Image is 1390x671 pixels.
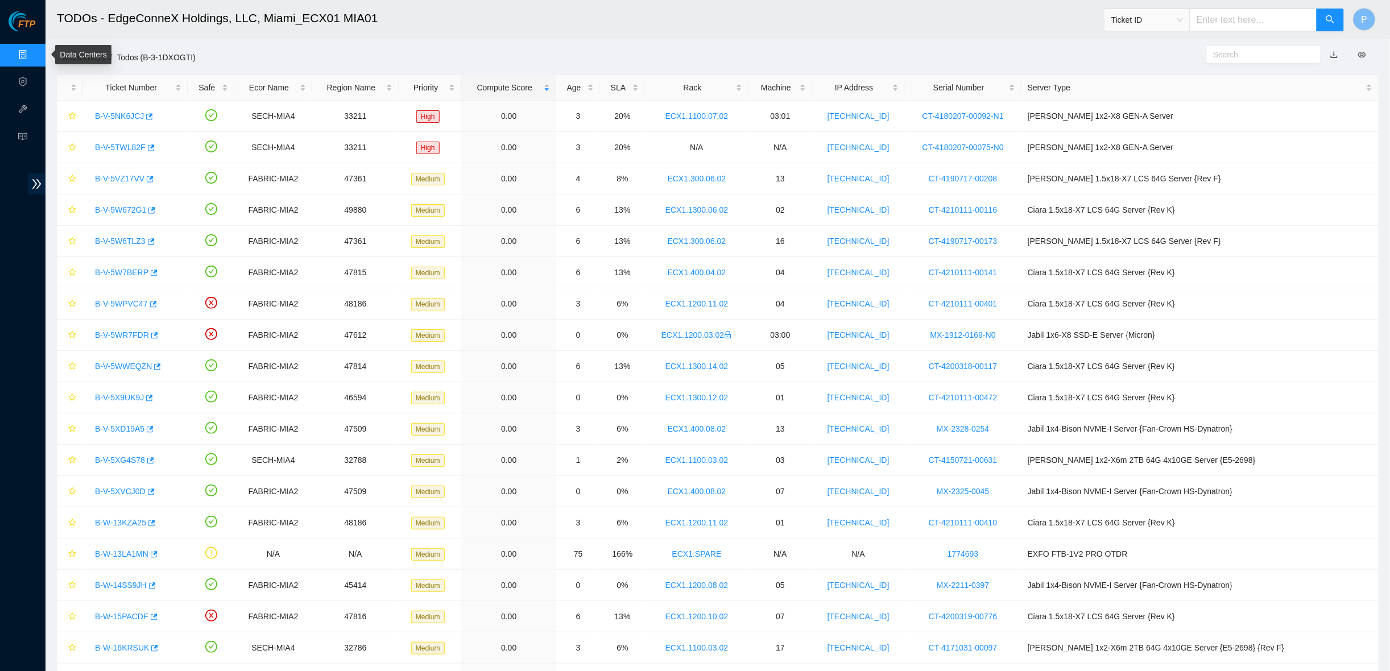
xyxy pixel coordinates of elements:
[461,101,556,132] td: 0.00
[556,507,600,539] td: 3
[748,163,812,194] td: 13
[234,413,312,445] td: FABRIC-MIA2
[461,570,556,601] td: 0.00
[68,331,76,340] span: star
[828,393,890,402] a: [TECHNICAL_ID]
[556,351,600,382] td: 6
[724,331,732,339] span: lock
[95,518,146,527] a: B-W-13KZA25
[411,517,445,529] span: Medium
[63,263,77,281] button: star
[665,205,729,214] a: ECX1.1300.06.02
[556,132,600,163] td: 3
[665,393,729,402] a: ECX1.1300.12.02
[95,174,144,183] a: B-V-5VZ17VV
[600,539,645,570] td: 166%
[1317,9,1344,31] button: search
[312,163,399,194] td: 47361
[461,539,556,570] td: 0.00
[461,413,556,445] td: 0.00
[63,169,77,188] button: star
[95,362,152,371] a: B-V-5WWEQZN
[234,320,312,351] td: FABRIC-MIA2
[68,237,76,246] span: star
[68,456,76,465] span: star
[234,194,312,226] td: FABRIC-MIA2
[234,632,312,664] td: SECH-MIA4
[600,507,645,539] td: 6%
[205,516,217,528] span: check-circle
[234,257,312,288] td: FABRIC-MIA2
[556,539,600,570] td: 75
[234,132,312,163] td: SECH-MIA4
[63,326,77,344] button: star
[95,205,146,214] a: B-V-5W672G1
[63,138,77,156] button: star
[95,111,144,121] a: B-V-5NK6JCJ
[1021,351,1379,382] td: Ciara 1.5x18-X7 LCS 64G Server {Rev K}
[937,424,990,433] a: MX-2328-0254
[461,445,556,476] td: 0.00
[748,226,812,257] td: 16
[312,507,399,539] td: 48186
[461,382,556,413] td: 0.00
[461,226,556,257] td: 0.00
[312,194,399,226] td: 49880
[828,237,890,246] a: [TECHNICAL_ID]
[63,232,77,250] button: star
[1358,51,1366,59] span: eye
[1021,163,1379,194] td: [PERSON_NAME] 1.5x18-X7 LCS 64G Server {Rev F}
[556,288,600,320] td: 3
[748,445,812,476] td: 03
[929,455,998,465] a: CT-4150721-00631
[556,632,600,664] td: 3
[828,487,890,496] a: [TECHNICAL_ID]
[948,549,979,558] a: 1774693
[312,320,399,351] td: 47612
[312,413,399,445] td: 47509
[1353,8,1376,31] button: P
[312,351,399,382] td: 47814
[1021,257,1379,288] td: Ciara 1.5x18-X7 LCS 64G Server {Rev K}
[665,362,729,371] a: ECX1.1300.14.02
[205,234,217,246] span: check-circle
[312,476,399,507] td: 47509
[68,362,76,371] span: star
[234,539,312,570] td: N/A
[600,382,645,413] td: 0%
[68,519,76,528] span: star
[95,143,146,152] a: B-V-5TWL82F
[1021,382,1379,413] td: Ciara 1.5x18-X7 LCS 64G Server {Rev K}
[828,518,890,527] a: [TECHNICAL_ID]
[461,288,556,320] td: 0.00
[665,581,729,590] a: ECX1.1200.08.02
[68,175,76,184] span: star
[600,413,645,445] td: 6%
[18,19,35,30] span: FTP
[205,641,217,653] span: check-circle
[234,570,312,601] td: FABRIC-MIA2
[748,194,812,226] td: 02
[661,330,733,339] a: ECX1.1200.03.02lock
[411,173,445,185] span: Medium
[665,518,729,527] a: ECX1.1200.11.02
[665,111,729,121] a: ECX1.1100.07.02
[461,163,556,194] td: 0.00
[668,174,726,183] a: ECX1.300.06.02
[411,423,445,436] span: Medium
[312,288,399,320] td: 48186
[68,268,76,277] span: star
[68,112,76,121] span: star
[234,351,312,382] td: FABRIC-MIA2
[95,643,149,652] a: B-W-16KRSUK
[95,549,148,558] a: B-W-13LA1MN
[461,476,556,507] td: 0.00
[312,382,399,413] td: 46594
[205,547,217,559] span: exclamation-circle
[63,107,77,125] button: star
[117,53,195,62] a: Todos (B-3-1DXOGTI)
[556,476,600,507] td: 0
[600,320,645,351] td: 0%
[556,320,600,351] td: 0
[234,507,312,539] td: FABRIC-MIA2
